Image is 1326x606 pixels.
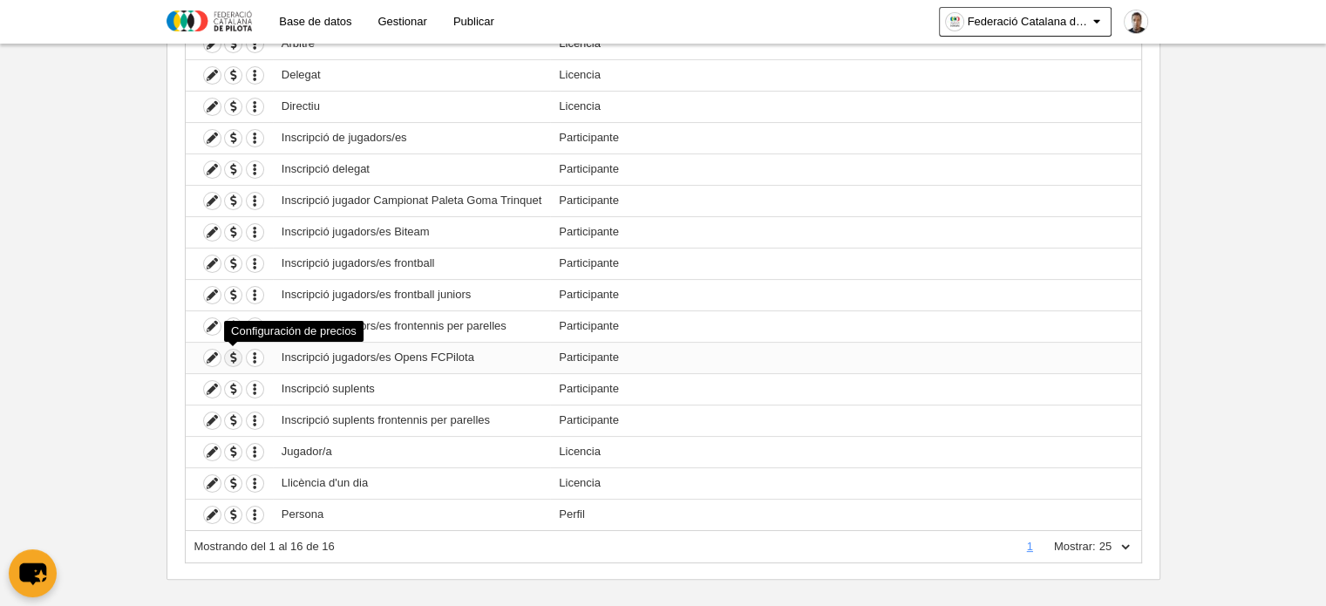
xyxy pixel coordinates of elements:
[273,405,550,436] td: Inscripció suplents frontennis per parelles
[550,216,1140,248] td: Participante
[550,499,1140,530] td: Perfil
[1125,10,1147,33] img: Pa7rUElv1kqe.30x30.jpg
[550,59,1140,91] td: Licencia
[273,342,550,373] td: Inscripció jugadors/es Opens FCPilota
[550,91,1140,122] td: Licencia
[273,216,550,248] td: Inscripció jugadors/es Biteam
[273,436,550,467] td: Jugador/a
[550,28,1140,59] td: Licencia
[273,499,550,530] td: Persona
[273,373,550,405] td: Inscripció suplents
[550,185,1140,216] td: Participante
[1037,539,1096,555] label: Mostrar:
[167,10,252,31] img: Federació Catalana de Pilota
[273,153,550,185] td: Inscripció delegat
[550,436,1140,467] td: Licencia
[273,28,550,59] td: Àrbitre
[1023,540,1037,553] a: 1
[550,310,1140,342] td: Participante
[9,549,57,597] button: chat-button
[194,540,335,553] span: Mostrando del 1 al 16 de 16
[968,13,1090,31] span: Federació Catalana de Pilota
[550,248,1140,279] td: Participante
[946,13,963,31] img: OameYsTrywk4.30x30.jpg
[273,185,550,216] td: Inscripció jugador Campionat Paleta Goma Trinquet
[939,7,1112,37] a: Federació Catalana de Pilota
[273,248,550,279] td: Inscripció jugadors/es frontball
[550,122,1140,153] td: Participante
[273,310,550,342] td: Inscripció jugadors/es frontennis per parelles
[550,405,1140,436] td: Participante
[273,279,550,310] td: Inscripció jugadors/es frontball juniors
[550,342,1140,373] td: Participante
[273,59,550,91] td: Delegat
[550,373,1140,405] td: Participante
[550,279,1140,310] td: Participante
[550,153,1140,185] td: Participante
[273,91,550,122] td: Directiu
[550,467,1140,499] td: Licencia
[273,467,550,499] td: Llicència d'un dia
[273,122,550,153] td: Inscripció de jugadors/es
